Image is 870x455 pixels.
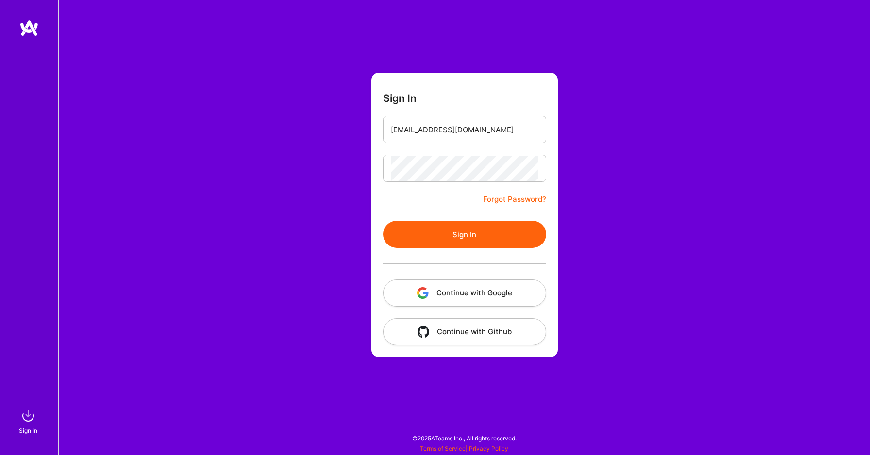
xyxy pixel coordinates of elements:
[469,445,508,452] a: Privacy Policy
[383,92,417,104] h3: Sign In
[483,194,546,205] a: Forgot Password?
[383,318,546,345] button: Continue with Github
[417,287,429,299] img: icon
[391,117,538,142] input: Email...
[418,326,429,338] img: icon
[383,279,546,307] button: Continue with Google
[19,19,39,37] img: logo
[18,406,38,425] img: sign in
[58,426,870,450] div: © 2025 ATeams Inc., All rights reserved.
[383,221,546,248] button: Sign In
[20,406,38,436] a: sign inSign In
[420,445,466,452] a: Terms of Service
[420,445,508,452] span: |
[19,425,37,436] div: Sign In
